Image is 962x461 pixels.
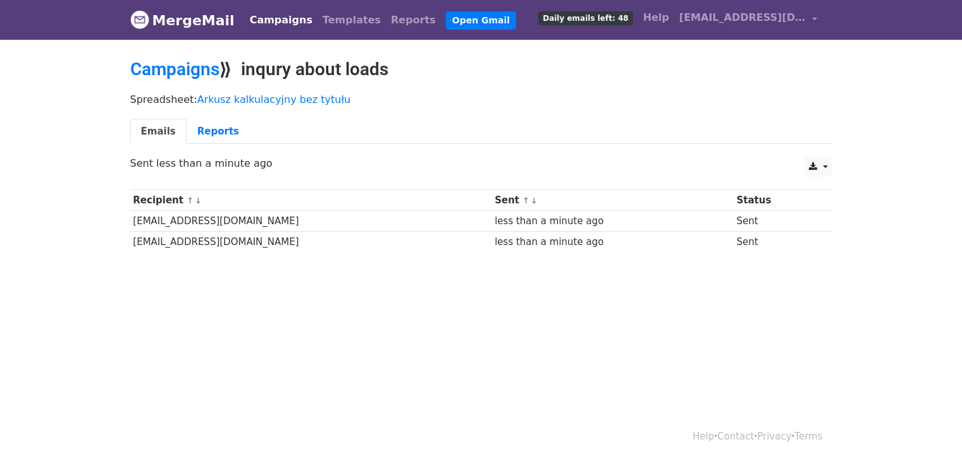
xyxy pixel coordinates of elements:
[130,93,832,106] p: Spreadsheet:
[130,190,492,211] th: Recipient
[245,8,318,33] a: Campaigns
[491,190,733,211] th: Sent
[130,157,832,170] p: Sent less than a minute ago
[734,232,820,253] td: Sent
[495,235,731,249] div: less than a minute ago
[130,232,492,253] td: [EMAIL_ADDRESS][DOMAIN_NAME]
[757,431,791,442] a: Privacy
[495,214,731,229] div: less than a minute ago
[734,190,820,211] th: Status
[446,11,516,30] a: Open Gmail
[522,196,529,205] a: ↑
[187,196,194,205] a: ↑
[538,11,632,25] span: Daily emails left: 48
[693,431,714,442] a: Help
[187,119,250,145] a: Reports
[130,119,187,145] a: Emails
[533,5,638,30] a: Daily emails left: 48
[386,8,441,33] a: Reports
[197,93,350,105] a: Arkusz kalkulacyjny bez tytułu
[531,196,538,205] a: ↓
[734,211,820,232] td: Sent
[794,431,822,442] a: Terms
[674,5,822,35] a: [EMAIL_ADDRESS][DOMAIN_NAME]
[717,431,754,442] a: Contact
[130,211,492,232] td: [EMAIL_ADDRESS][DOMAIN_NAME]
[195,196,202,205] a: ↓
[318,8,386,33] a: Templates
[679,10,806,25] span: [EMAIL_ADDRESS][DOMAIN_NAME]
[130,7,235,33] a: MergeMail
[130,10,149,29] img: MergeMail logo
[130,59,219,80] a: Campaigns
[130,59,832,80] h2: ⟫ inqury about loads
[638,5,674,30] a: Help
